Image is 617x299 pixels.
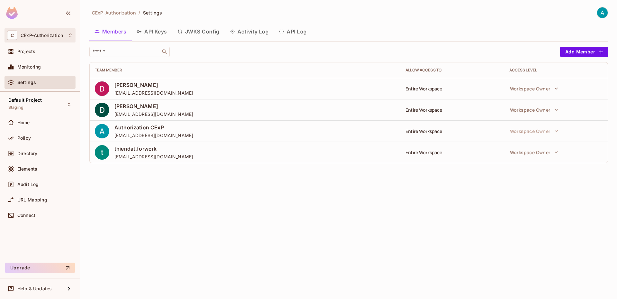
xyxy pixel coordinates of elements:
[92,10,136,16] span: CExP-Authorization
[114,111,193,117] span: [EMAIL_ADDRESS][DOMAIN_NAME]
[406,68,499,73] div: Allow Access to
[507,125,561,137] button: Workspace Owner
[95,124,109,138] img: ACg8ocL1fsX0wcinYU5UltH86dyFLyGGzk1ZKwvkWNJ0_eLAUmqhxg=s96-c
[507,82,561,95] button: Workspace Owner
[114,154,193,160] span: [EMAIL_ADDRESS][DOMAIN_NAME]
[17,135,31,141] span: Policy
[21,33,63,38] span: Workspace: CExP-Authorization
[8,98,42,103] span: Default Project
[143,10,162,16] span: Settings
[17,80,36,85] span: Settings
[225,23,274,40] button: Activity Log
[507,146,561,159] button: Workspace Owner
[17,286,52,291] span: Help & Updates
[114,124,193,131] span: Authorization CExP
[17,213,35,218] span: Connect
[114,90,193,96] span: [EMAIL_ADDRESS][DOMAIN_NAME]
[95,68,395,73] div: Team Member
[597,7,608,18] img: Authorization CExP
[406,128,499,134] div: Entire Workspace
[6,7,18,19] img: SReyMgAAAABJRU5ErkJggg==
[114,81,193,89] span: [PERSON_NAME]
[114,145,193,152] span: thiendat.forwork
[5,263,75,273] button: Upgrade
[95,81,109,96] img: ACg8ocK0K1VZNvYDUmJk2MEkrm5ZMXcHS5sb59JFdYswWvkwu--fFA=s96-c
[17,197,47,202] span: URL Mapping
[17,64,41,70] span: Monitoring
[172,23,225,40] button: JWKS Config
[7,31,17,40] span: C
[8,105,23,110] span: Staging
[114,132,193,138] span: [EMAIL_ADDRESS][DOMAIN_NAME]
[131,23,172,40] button: API Keys
[406,149,499,155] div: Entire Workspace
[89,23,131,40] button: Members
[17,166,37,172] span: Elements
[139,10,140,16] li: /
[95,145,109,160] img: ACg8ocLP7PdksGvqpn5z-TIQHfR7O4K2QS8AuffgXU2jFLSxfPgj=s96-c
[17,120,30,125] span: Home
[17,49,35,54] span: Projects
[507,103,561,116] button: Workspace Owner
[274,23,312,40] button: API Log
[509,68,603,73] div: Access Level
[17,182,39,187] span: Audit Log
[17,151,37,156] span: Directory
[560,47,608,57] button: Add Member
[114,103,193,110] span: [PERSON_NAME]
[95,103,109,117] img: ACg8ocLXkOXU6Q57barz0TMYq0RZw9prbCo0kuTMuXNftaeT9bQPWA=s96-c
[406,107,499,113] div: Entire Workspace
[406,86,499,92] div: Entire Workspace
